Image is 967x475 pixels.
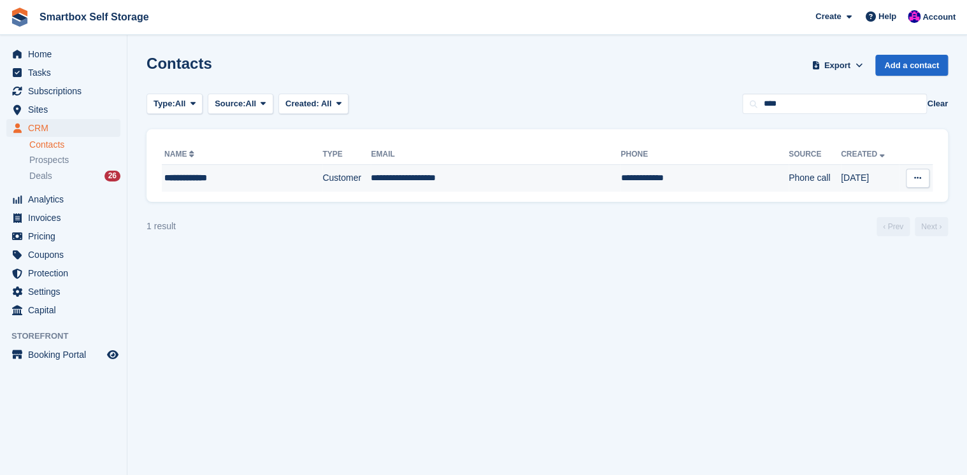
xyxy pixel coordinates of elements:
[915,217,948,236] a: Next
[878,10,896,23] span: Help
[215,97,245,110] span: Source:
[10,8,29,27] img: stora-icon-8386f47178a22dfd0bd8f6a31ec36ba5ce8667c1dd55bd0f319d3a0aa187defe.svg
[28,64,104,82] span: Tasks
[841,150,887,159] a: Created
[28,119,104,137] span: CRM
[6,209,120,227] a: menu
[6,246,120,264] a: menu
[877,217,910,236] a: Previous
[28,209,104,227] span: Invoices
[28,283,104,301] span: Settings
[6,264,120,282] a: menu
[28,82,104,100] span: Subscriptions
[278,94,348,115] button: Created: All
[321,99,332,108] span: All
[6,101,120,118] a: menu
[620,145,789,165] th: Phone
[6,64,120,82] a: menu
[104,171,120,181] div: 26
[809,55,865,76] button: Export
[29,154,69,166] span: Prospects
[29,139,120,151] a: Contacts
[322,145,371,165] th: Type
[105,347,120,362] a: Preview store
[908,10,920,23] img: Sam Austin
[927,97,948,110] button: Clear
[789,165,841,192] td: Phone call
[6,82,120,100] a: menu
[874,217,950,236] nav: Page
[824,59,850,72] span: Export
[147,55,212,72] h1: Contacts
[28,190,104,208] span: Analytics
[29,153,120,167] a: Prospects
[28,227,104,245] span: Pricing
[11,330,127,343] span: Storefront
[34,6,154,27] a: Smartbox Self Storage
[28,101,104,118] span: Sites
[147,220,176,233] div: 1 result
[285,99,319,108] span: Created:
[6,190,120,208] a: menu
[28,301,104,319] span: Capital
[147,94,203,115] button: Type: All
[29,170,52,182] span: Deals
[6,119,120,137] a: menu
[28,45,104,63] span: Home
[208,94,273,115] button: Source: All
[841,165,899,192] td: [DATE]
[6,283,120,301] a: menu
[875,55,948,76] a: Add a contact
[6,227,120,245] a: menu
[6,301,120,319] a: menu
[922,11,956,24] span: Account
[29,169,120,183] a: Deals 26
[164,150,197,159] a: Name
[789,145,841,165] th: Source
[154,97,175,110] span: Type:
[6,346,120,364] a: menu
[175,97,186,110] span: All
[246,97,257,110] span: All
[322,165,371,192] td: Customer
[28,246,104,264] span: Coupons
[371,145,620,165] th: Email
[6,45,120,63] a: menu
[28,264,104,282] span: Protection
[815,10,841,23] span: Create
[28,346,104,364] span: Booking Portal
